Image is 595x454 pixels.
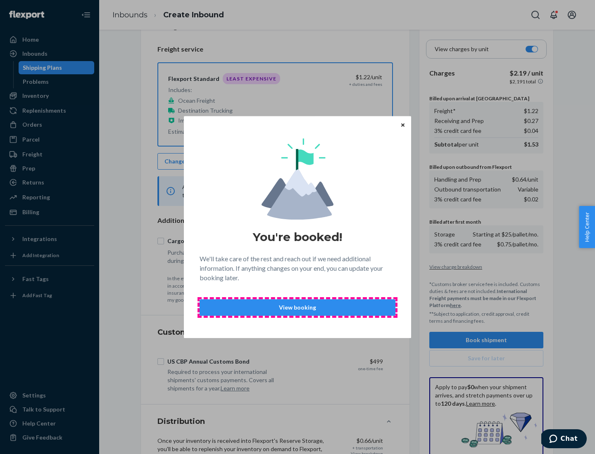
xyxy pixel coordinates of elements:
span: Chat [19,6,36,13]
img: svg+xml,%3Csvg%20viewBox%3D%220%200%20174%20197%22%20fill%3D%22none%22%20xmlns%3D%22http%3A%2F%2F... [262,138,333,220]
button: View booking [200,299,395,316]
p: View booking [207,303,388,312]
p: We'll take care of the rest and reach out if we need additional information. If anything changes ... [200,254,395,283]
button: Close [399,120,407,129]
h1: You're booked! [253,229,342,244]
